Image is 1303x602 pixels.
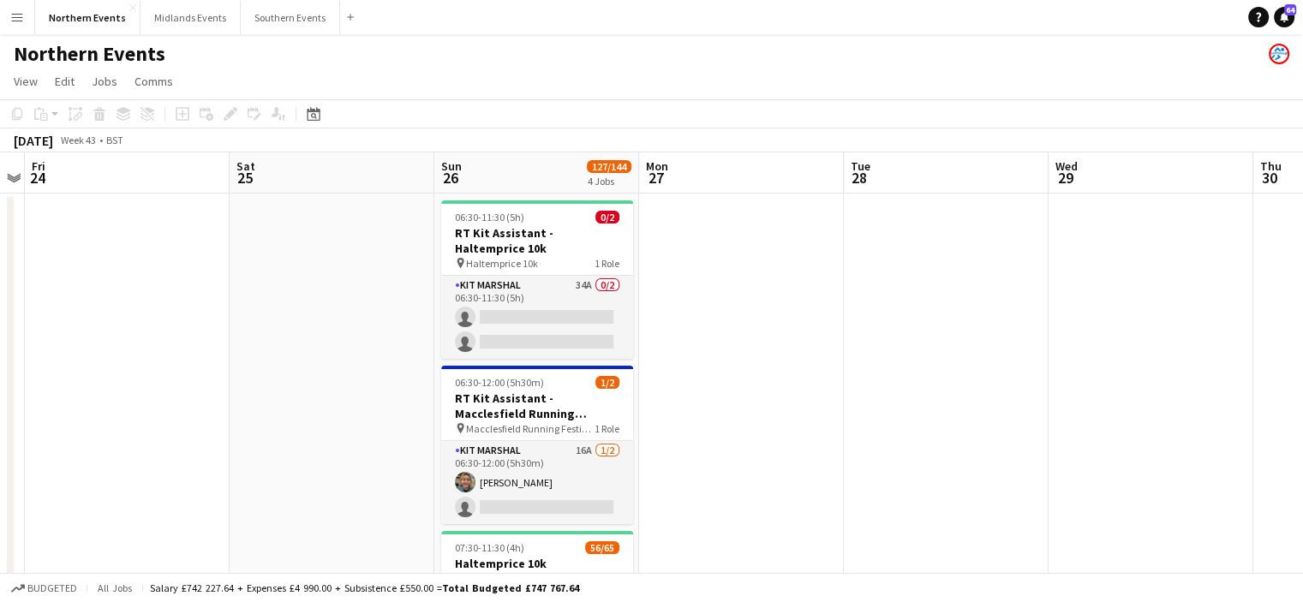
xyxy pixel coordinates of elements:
span: 07:30-11:30 (4h) [455,541,524,554]
button: Midlands Events [140,1,241,34]
span: Tue [851,158,870,174]
div: BST [106,134,123,146]
button: Northern Events [35,1,140,34]
span: 26 [439,168,462,188]
span: 06:30-11:30 (5h) [455,211,524,224]
h3: RT Kit Assistant - Haltemprice 10k [441,225,633,256]
span: 1 Role [595,572,619,585]
span: Sat [236,158,255,174]
span: View [14,74,38,89]
span: 29 [1053,168,1078,188]
div: Salary £742 227.64 + Expenses £4 990.00 + Subsistence £550.00 = [150,581,579,594]
span: Macclesfield Running Festival [466,422,595,435]
span: 1 Role [595,422,619,435]
span: 1/2 [595,376,619,389]
span: Haltemprice 10k [466,572,538,585]
button: Southern Events [241,1,340,34]
h3: RT Kit Assistant - Macclesfield Running Festival [441,390,633,421]
app-user-avatar: RunThrough Events [1269,44,1289,64]
span: Thu [1260,158,1282,174]
span: 56/65 [585,541,619,554]
h1: Northern Events [14,41,165,67]
span: Fri [32,158,45,174]
span: 06:30-12:00 (5h30m) [455,376,544,389]
span: Jobs [92,74,117,89]
div: 4 Jobs [588,175,631,188]
app-job-card: 06:30-12:00 (5h30m)1/2RT Kit Assistant - Macclesfield Running Festival Macclesfield Running Festi... [441,366,633,524]
a: Comms [128,70,180,92]
span: 28 [848,168,870,188]
h3: Haltemprice 10k [441,556,633,571]
span: Budgeted [27,582,77,594]
span: 0/2 [595,211,619,224]
div: [DATE] [14,132,53,149]
span: 27 [643,168,668,188]
a: View [7,70,45,92]
app-card-role: Kit Marshal16A1/206:30-12:00 (5h30m)[PERSON_NAME] [441,441,633,524]
span: Week 43 [57,134,99,146]
span: Wed [1055,158,1078,174]
span: 30 [1258,168,1282,188]
span: 24 [29,168,45,188]
app-card-role: Kit Marshal34A0/206:30-11:30 (5h) [441,276,633,359]
span: 1 Role [595,257,619,270]
span: Mon [646,158,668,174]
span: Comms [134,74,173,89]
span: All jobs [94,581,135,594]
a: Jobs [85,70,124,92]
span: Haltemprice 10k [466,257,538,270]
button: Budgeted [9,579,80,598]
span: 64 [1284,4,1296,15]
a: Edit [48,70,81,92]
span: Edit [55,74,75,89]
span: Total Budgeted £747 767.64 [442,581,579,594]
span: Sun [441,158,462,174]
span: 25 [234,168,255,188]
app-job-card: 06:30-11:30 (5h)0/2RT Kit Assistant - Haltemprice 10k Haltemprice 10k1 RoleKit Marshal34A0/206:30... [441,200,633,359]
span: 127/144 [587,160,631,173]
a: 64 [1274,7,1294,27]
